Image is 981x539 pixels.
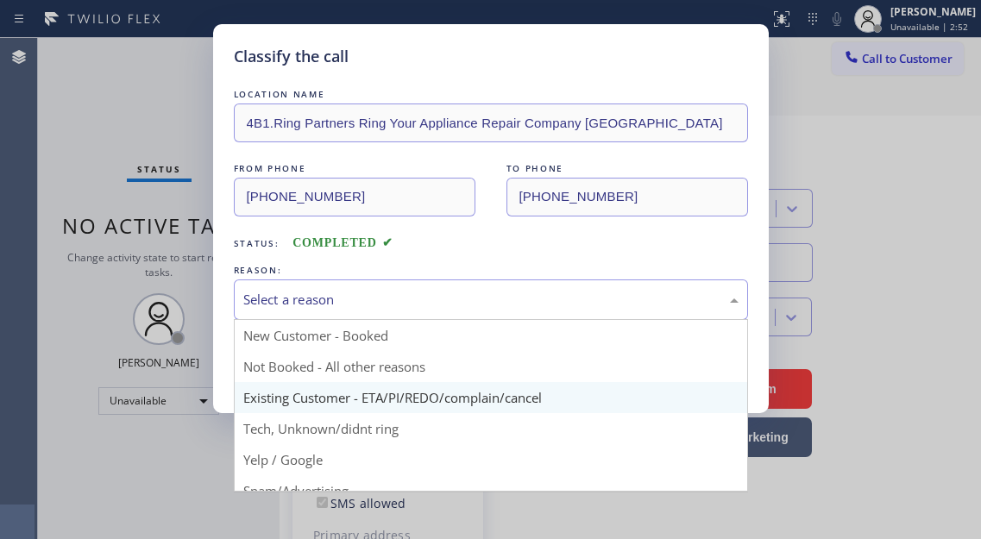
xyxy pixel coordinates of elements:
div: New Customer - Booked [235,320,747,351]
span: Status: [234,237,280,249]
div: REASON: [234,261,748,279]
input: From phone [234,178,475,216]
div: LOCATION NAME [234,85,748,103]
div: Yelp / Google [235,444,747,475]
input: To phone [506,178,748,216]
div: Existing Customer - ETA/PI/REDO/complain/cancel [235,382,747,413]
div: Select a reason [243,290,739,310]
div: Not Booked - All other reasons [235,351,747,382]
span: COMPLETED [292,236,393,249]
h5: Classify the call [234,45,349,68]
div: Tech, Unknown/didnt ring [235,413,747,444]
div: TO PHONE [506,160,748,178]
div: Spam/Advertising [235,475,747,506]
div: FROM PHONE [234,160,475,178]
